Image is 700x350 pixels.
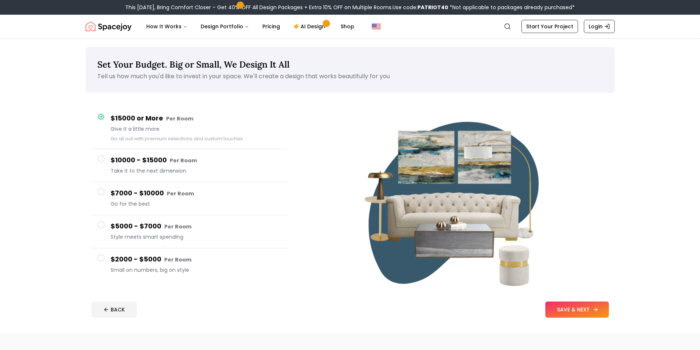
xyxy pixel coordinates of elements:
small: Per Room [164,256,191,263]
button: BACK [91,302,137,318]
span: Go for the best [111,200,282,208]
h4: $10000 - $15000 [111,155,282,166]
a: Login [584,20,615,33]
nav: Main [140,19,360,34]
img: United States [372,22,381,31]
a: Shop [335,19,360,34]
b: PATRIOT40 [417,4,448,11]
button: How It Works [140,19,193,34]
a: Spacejoy [86,19,132,34]
button: Design Portfolio [195,19,255,34]
span: Small on numbers, big on style [111,266,282,274]
button: $5000 - $7000 Per RoomStyle meets smart spending [91,215,288,248]
h4: $15000 or More [111,113,282,124]
button: SAVE & NEXT [545,302,609,318]
small: Per Room [166,115,193,122]
small: Per Room [167,190,194,197]
button: $2000 - $5000 Per RoomSmall on numbers, big on style [91,248,288,281]
img: Spacejoy Logo [86,19,132,34]
a: AI Design [287,19,333,34]
span: Use code: [392,4,448,11]
a: Start Your Project [521,20,578,33]
h4: $2000 - $5000 [111,254,282,265]
button: $7000 - $10000 Per RoomGo for the best [91,182,288,215]
h4: $5000 - $7000 [111,221,282,232]
small: Go all out with premium selections and custom touches [111,136,243,142]
h4: $7000 - $10000 [111,188,282,199]
button: $10000 - $15000 Per RoomTake it to the next dimension [91,149,288,182]
div: This [DATE], Bring Comfort Closer – Get 40% OFF All Design Packages + Extra 10% OFF on Multiple R... [125,4,575,11]
span: Give it a little more [111,125,282,133]
small: Per Room [164,223,191,230]
a: Pricing [256,19,286,34]
nav: Global [86,15,615,38]
span: Style meets smart spending [111,233,282,241]
button: $15000 or More Per RoomGive it a little moreGo all out with premium selections and custom touches [91,107,288,149]
p: Tell us how much you'd like to invest in your space. We'll create a design that works beautifully... [97,72,603,81]
small: Per Room [170,157,197,164]
span: Take it to the next dimension [111,167,282,174]
span: Set Your Budget. Big or Small, We Design It All [97,59,290,70]
span: *Not applicable to packages already purchased* [448,4,575,11]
